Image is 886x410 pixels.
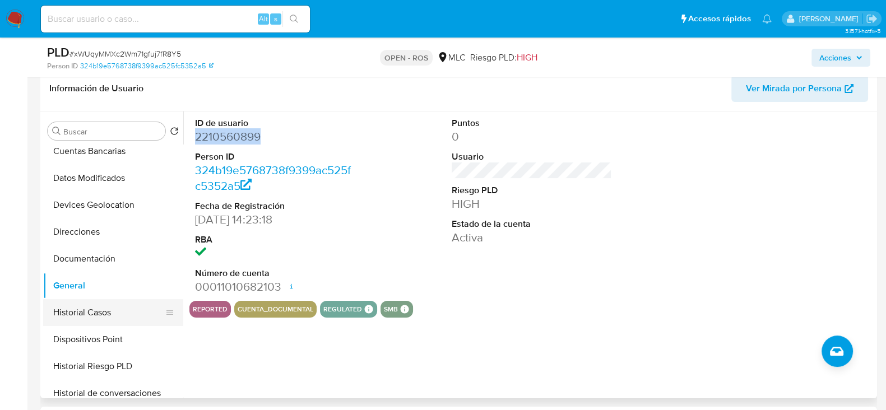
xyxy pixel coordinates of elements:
dd: HIGH [452,196,612,212]
span: 3.157.1-hotfix-5 [845,26,880,35]
dd: 00011010682103 [195,279,355,295]
a: 324b19e5768738f9399ac525fc5352a5 [80,61,214,71]
dt: Puntos [452,117,612,129]
button: Historial Casos [43,299,174,326]
button: Historial de conversaciones [43,380,183,407]
button: reported [193,307,228,311]
button: Devices Geolocation [43,192,183,218]
dd: 0 [452,129,612,145]
dt: RBA [195,234,355,246]
input: Buscar usuario o caso... [41,12,310,26]
dt: Riesgo PLD [452,184,612,197]
button: General [43,272,183,299]
dd: Activa [452,230,612,245]
button: Volver al orden por defecto [170,127,179,139]
button: Dispositivos Point [43,326,183,353]
button: Datos Modificados [43,165,183,192]
p: pablo.ruidiaz@mercadolibre.com [799,13,862,24]
input: Buscar [63,127,161,137]
button: search-icon [282,11,305,27]
span: Ver Mirada por Persona [746,75,842,102]
button: Acciones [811,49,870,67]
a: Notificaciones [762,14,772,24]
div: MLC [437,52,466,64]
dd: [DATE] 14:23:18 [195,212,355,227]
button: regulated [323,307,362,311]
dt: Usuario [452,151,612,163]
button: Historial Riesgo PLD [43,353,183,380]
span: s [274,13,277,24]
button: Buscar [52,127,61,136]
p: OPEN - ROS [380,50,433,66]
dt: Estado de la cuenta [452,218,612,230]
button: Cuentas Bancarias [43,138,183,165]
b: Person ID [47,61,78,71]
span: # xWUqyMMXc2Wm71gfuj7fR8Y5 [69,48,181,59]
dt: Número de cuenta [195,267,355,279]
dt: ID de usuario [195,117,355,129]
a: Salir [866,13,878,25]
span: Alt [259,13,268,24]
button: Ver Mirada por Persona [731,75,868,102]
span: Riesgo PLD: [470,52,537,64]
button: cuenta_documental [238,307,313,311]
button: smb [384,307,398,311]
dt: Person ID [195,151,355,163]
button: Documentación [43,245,183,272]
dd: 2210560899 [195,129,355,145]
h1: Información de Usuario [49,83,143,94]
span: Acciones [819,49,851,67]
dt: Fecha de Registración [195,200,355,212]
span: Accesos rápidos [688,13,751,25]
button: Direcciones [43,218,183,245]
b: PLD [47,43,69,61]
span: HIGH [517,51,537,64]
a: 324b19e5768738f9399ac525fc5352a5 [195,162,351,194]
